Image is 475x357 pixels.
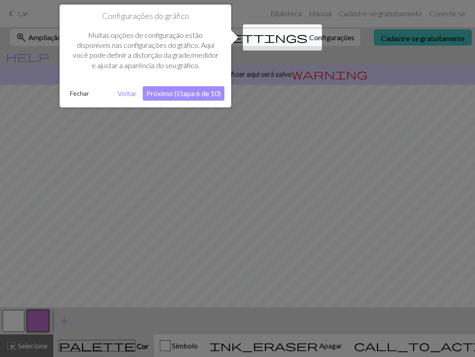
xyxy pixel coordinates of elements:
[66,87,93,100] button: Fechar
[143,86,224,101] button: Próximo (Etapa 6 de 10)
[70,89,89,97] font: Fechar
[73,31,219,70] font: Muitas opções de configuração estão disponíveis nas configurações do gráfico. Aqui você pode defi...
[66,11,224,21] h1: Configurações do gráfico
[117,89,137,97] font: Voltar
[102,11,189,21] font: Configurações do gráfico
[60,5,231,107] div: Configurações do gráfico
[114,86,140,101] button: Voltar
[146,89,221,97] font: Próximo (Etapa 6 de 10)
